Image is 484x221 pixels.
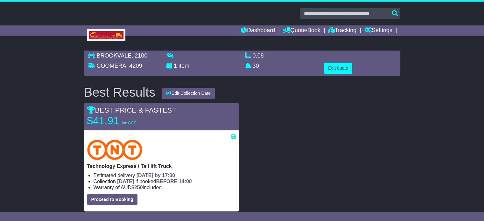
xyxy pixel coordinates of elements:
span: COOMERA [97,63,126,69]
li: Collection [94,178,236,184]
span: 30 [253,63,259,69]
p: $41.91 [87,114,167,127]
span: 14:00 [179,179,192,184]
img: TNT Domestic: Technology Express / Tail lift Truck [87,140,143,160]
span: 250 [134,185,143,190]
a: Dashboard [241,25,275,36]
span: 0.08 [253,52,264,59]
span: BEST PRICE & FASTEST [87,106,176,114]
button: Proceed to Booking [87,194,137,205]
span: [DATE] by 17:00 [137,173,175,178]
p: Technology Express / Tail lift Truck [87,163,236,169]
a: Quote/Book [283,25,320,36]
span: if booked [117,179,192,184]
button: Edit quote [324,63,352,74]
span: $ [131,185,143,190]
button: Edit Collection Date [162,88,215,99]
span: , 2100 [131,52,147,59]
span: BEFORE [156,179,178,184]
span: 1 [174,63,177,69]
span: item [179,63,189,69]
span: [DATE] [117,179,134,184]
a: Settings [364,25,392,36]
span: inc GST [122,121,136,125]
li: Warranty of AUD included. [94,184,236,190]
a: Tracking [328,25,356,36]
div: Best Results [81,85,159,99]
span: , 4209 [126,63,142,69]
span: BROOKVALE [97,52,132,59]
li: Estimated delivery [94,172,236,178]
